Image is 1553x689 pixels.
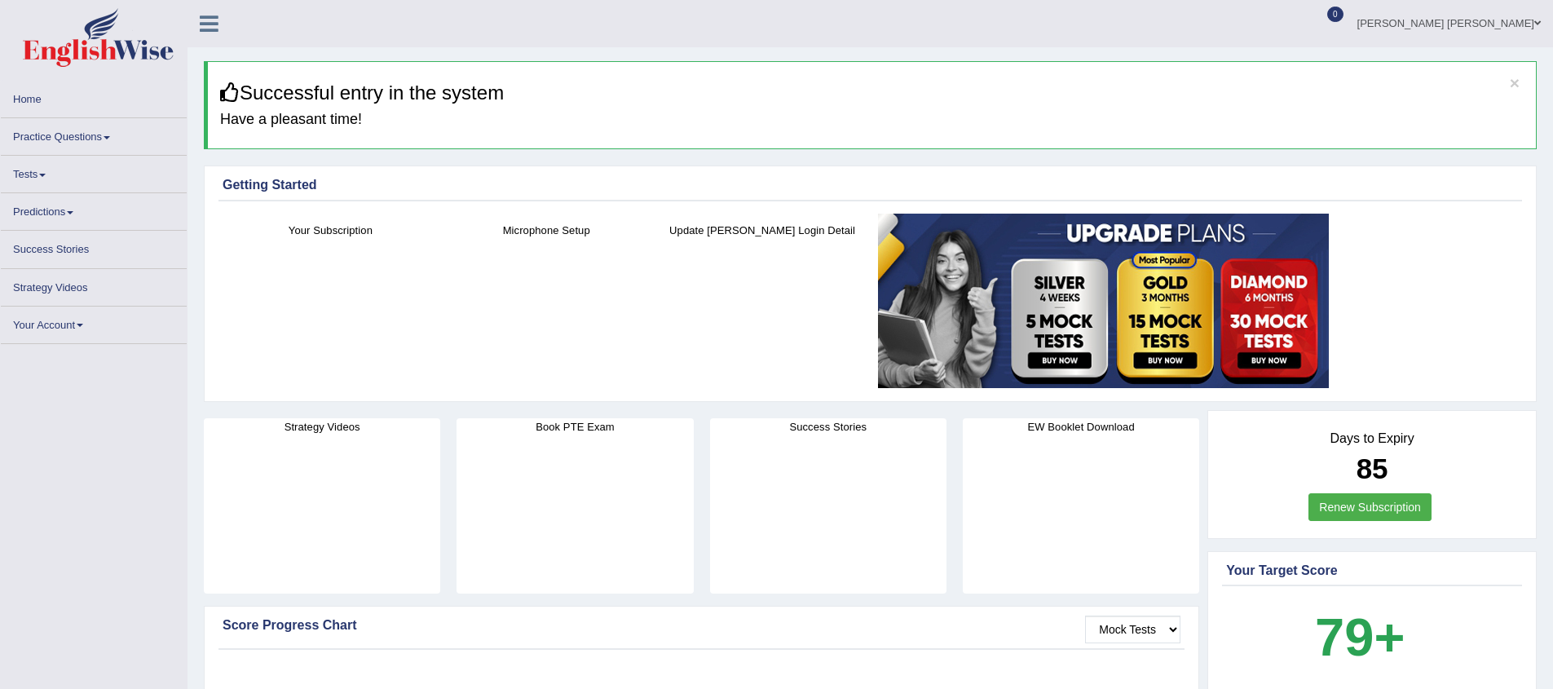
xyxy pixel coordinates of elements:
[1,118,187,150] a: Practice Questions
[878,214,1329,388] img: small5.jpg
[1,156,187,188] a: Tests
[1308,493,1432,521] a: Renew Subscription
[1,269,187,301] a: Strategy Videos
[1315,607,1405,667] b: 79+
[1,81,187,113] a: Home
[1226,431,1518,446] h4: Days to Expiry
[447,222,646,239] h4: Microphone Setup
[1226,561,1518,581] div: Your Target Score
[963,418,1199,435] h4: EW Booklet Download
[204,418,440,435] h4: Strategy Videos
[231,222,430,239] h4: Your Subscription
[223,175,1518,195] div: Getting Started
[220,112,1524,128] h4: Have a pleasant time!
[710,418,946,435] h4: Success Stories
[1,307,187,338] a: Your Account
[663,222,863,239] h4: Update [PERSON_NAME] Login Detail
[223,616,1180,635] div: Score Progress Chart
[457,418,693,435] h4: Book PTE Exam
[1510,74,1520,91] button: ×
[220,82,1524,104] h3: Successful entry in the system
[1357,453,1388,484] b: 85
[1,231,187,263] a: Success Stories
[1327,7,1343,22] span: 0
[1,193,187,225] a: Predictions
